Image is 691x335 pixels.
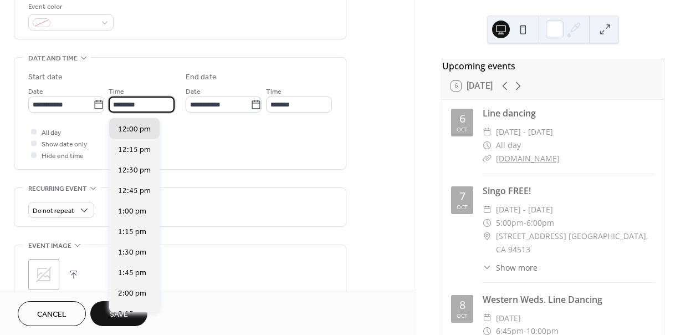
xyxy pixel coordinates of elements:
[28,86,43,98] span: Date
[483,203,492,216] div: ​
[483,216,492,230] div: ​
[109,86,124,98] span: Time
[483,293,602,306] a: Western Weds. Line Dancing
[496,139,521,152] span: All day
[118,226,146,238] span: 1:15 pm
[496,262,538,273] span: Show more
[118,288,146,300] span: 2:00 pm
[483,139,492,152] div: ​
[526,216,554,230] span: 6:00pm
[28,53,78,64] span: Date and time
[483,230,492,243] div: ​
[483,107,536,119] a: Line dancing
[483,125,492,139] div: ​
[42,150,84,162] span: Hide end time
[37,309,66,321] span: Cancel
[483,152,492,165] div: ​
[483,312,492,325] div: ​
[496,312,521,325] span: [DATE]
[118,165,151,176] span: 12:30 pm
[459,300,465,311] div: 8
[28,183,87,195] span: Recurring event
[28,72,63,83] div: Start date
[496,153,560,164] a: [DOMAIN_NAME]
[28,259,59,290] div: ;
[442,59,664,73] div: Upcoming events
[118,206,146,217] span: 1:00 pm
[33,205,74,217] span: Do not repeat
[524,216,526,230] span: -
[118,308,146,320] span: 2:15 pm
[483,184,655,197] div: Singo FREE!
[42,127,61,139] span: All day
[496,203,553,216] span: [DATE] - [DATE]
[28,240,71,252] span: Event image
[457,313,468,318] div: Oct
[459,113,465,124] div: 6
[118,267,146,279] span: 1:45 pm
[483,262,492,273] div: ​
[118,247,146,258] span: 1:30 pm
[18,301,86,326] button: Cancel
[496,216,524,230] span: 5:00pm
[28,1,111,13] div: Event color
[118,185,151,197] span: 12:45 pm
[457,126,468,132] div: Oct
[266,86,281,98] span: Time
[186,86,201,98] span: Date
[42,139,87,150] span: Show date only
[483,262,538,273] button: ​Show more
[457,204,468,210] div: Oct
[90,301,147,326] button: Save
[459,191,465,202] div: 7
[118,124,151,135] span: 12:00 pm
[496,230,655,256] span: [STREET_ADDRESS] [GEOGRAPHIC_DATA], CA 94513
[186,72,217,83] div: End date
[496,125,553,139] span: [DATE] - [DATE]
[110,309,128,321] span: Save
[118,144,151,156] span: 12:15 pm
